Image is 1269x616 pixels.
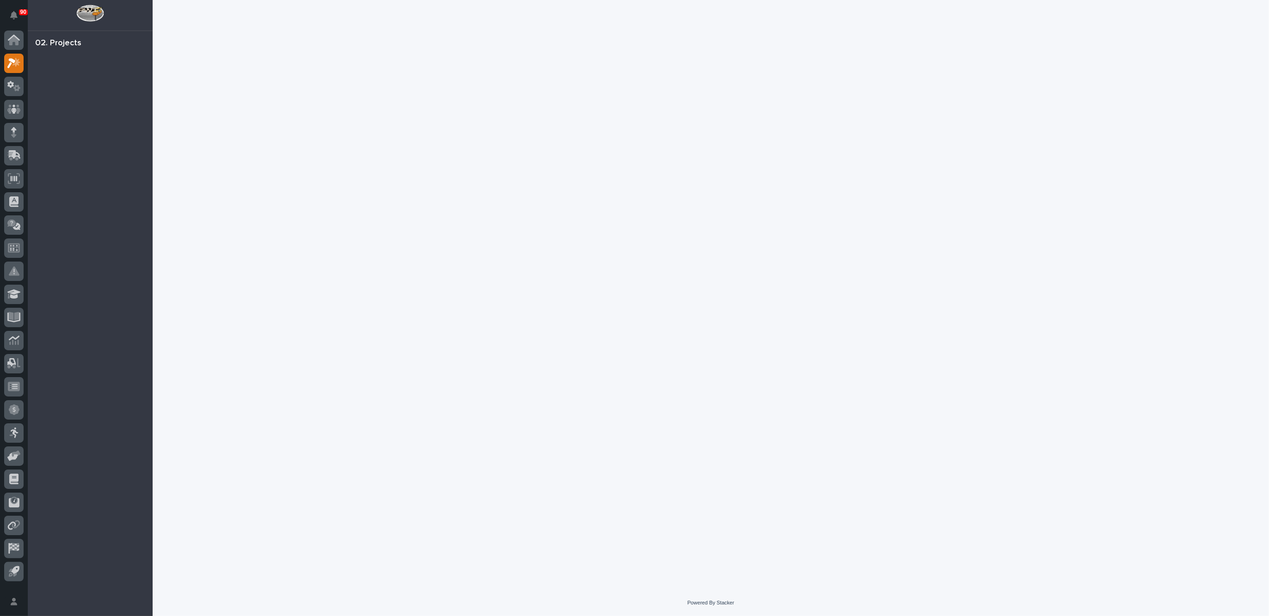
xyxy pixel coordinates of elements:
button: Notifications [4,6,24,25]
div: Notifications90 [12,11,24,26]
a: Powered By Stacker [687,600,734,605]
p: 90 [20,9,26,15]
div: 02. Projects [35,38,81,49]
img: Workspace Logo [76,5,104,22]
